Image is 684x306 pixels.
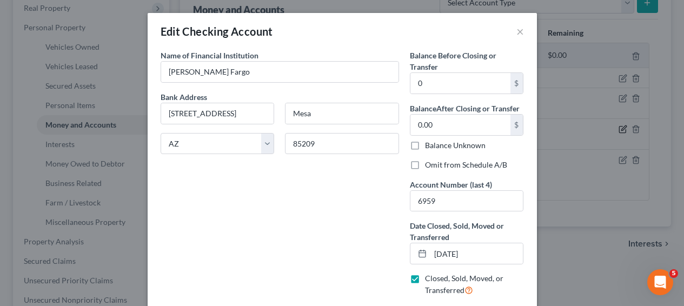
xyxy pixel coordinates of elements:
span: After Closing or Transfer [436,104,520,113]
div: $ [510,73,523,94]
div: $ [510,115,523,135]
label: Balance Unknown [425,140,486,151]
span: Name of Financial Institution [161,51,258,60]
input: XXXX [410,191,523,211]
input: 0.00 [410,73,510,94]
span: Closed, Sold, Moved, or Transferred [425,274,503,295]
input: Enter zip... [285,133,399,155]
input: Enter city... [285,103,399,124]
iframe: Intercom live chat [647,269,673,295]
span: 5 [669,269,678,278]
div: Edit Checking Account [161,24,273,39]
label: Balance [410,103,520,114]
input: Enter name... [161,62,399,82]
label: Omit from Schedule A/B [425,159,507,170]
input: 0.00 [410,115,510,135]
label: Account Number (last 4) [410,179,492,190]
input: MM/DD/YYYY [430,243,523,264]
input: Enter address... [161,103,274,124]
span: Date Closed, Sold, Moved or Transferred [410,221,504,242]
label: Bank Address [155,91,404,103]
label: Balance Before Closing or Transfer [410,50,524,72]
button: × [516,25,524,38]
